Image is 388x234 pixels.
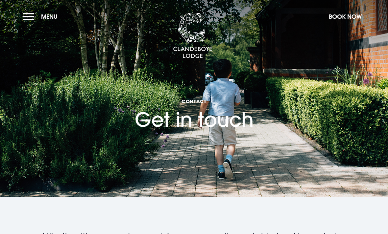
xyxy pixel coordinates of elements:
span: Contact [135,98,254,104]
span: Menu [41,13,58,20]
button: Book Now [326,10,365,24]
button: Menu [23,10,61,24]
img: Clandeboye Lodge [173,13,212,59]
h1: Get in touch [135,69,254,131]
